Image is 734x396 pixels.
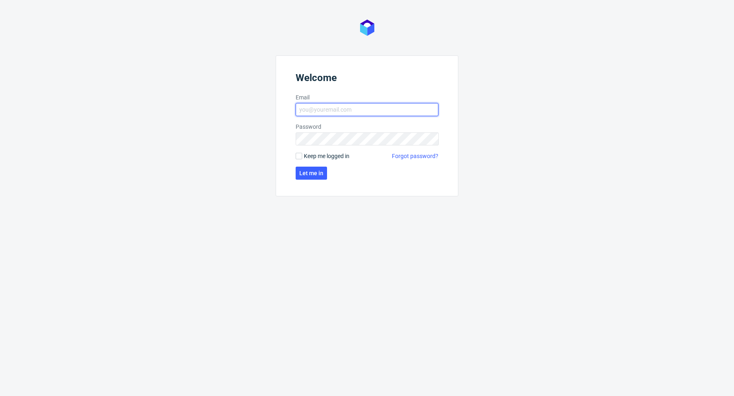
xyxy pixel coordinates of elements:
[296,93,438,101] label: Email
[304,152,349,160] span: Keep me logged in
[296,103,438,116] input: you@youremail.com
[296,72,438,87] header: Welcome
[296,167,327,180] button: Let me in
[296,123,438,131] label: Password
[392,152,438,160] a: Forgot password?
[299,170,323,176] span: Let me in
